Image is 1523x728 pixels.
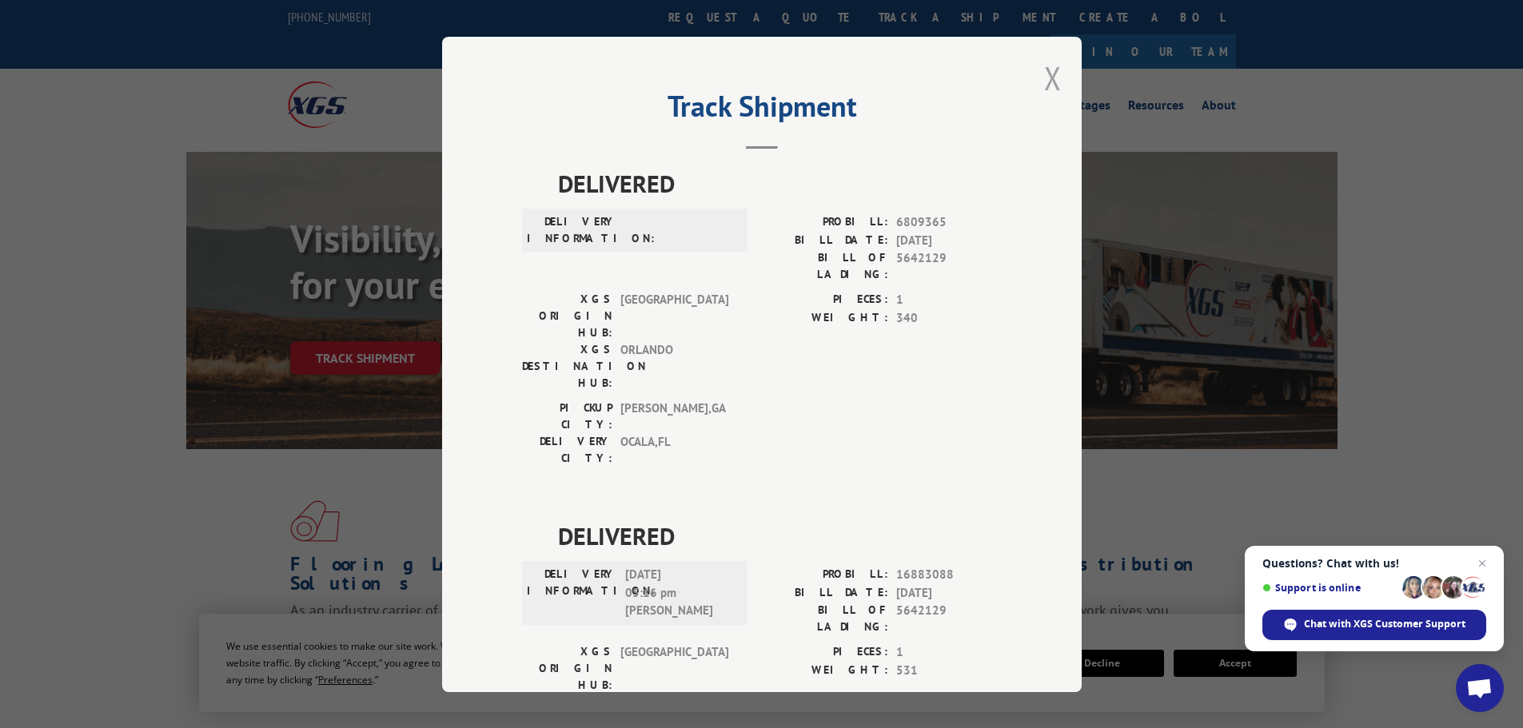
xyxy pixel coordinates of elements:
span: [PERSON_NAME] , GA [620,400,728,433]
label: DELIVERY INFORMATION: [527,213,617,247]
label: PIECES: [762,291,888,309]
label: XGS ORIGIN HUB: [522,291,612,341]
h2: Track Shipment [522,95,1002,125]
span: [DATE] [896,583,1002,602]
label: DELIVERY CITY: [522,433,612,467]
span: 340 [896,308,1002,327]
span: Support is online [1262,582,1397,594]
label: XGS DESTINATION HUB: [522,341,612,392]
span: 6809365 [896,213,1002,232]
span: 16883088 [896,566,1002,584]
span: 1 [896,291,1002,309]
span: Questions? Chat with us! [1262,557,1486,570]
span: [GEOGRAPHIC_DATA] [620,643,728,694]
label: XGS ORIGIN HUB: [522,643,612,694]
span: DELIVERED [558,518,1002,554]
label: DELIVERY INFORMATION: [527,566,617,620]
span: [GEOGRAPHIC_DATA] [620,291,728,341]
label: BILL OF LADING: [762,249,888,283]
span: DELIVERED [558,165,1002,201]
span: OCALA , FL [620,433,728,467]
label: PICKUP CITY: [522,400,612,433]
label: PIECES: [762,643,888,662]
span: 1 [896,643,1002,662]
label: WEIGHT: [762,661,888,679]
label: WEIGHT: [762,308,888,327]
label: PROBILL: [762,566,888,584]
label: PROBILL: [762,213,888,232]
label: BILL DATE: [762,583,888,602]
div: Chat with XGS Customer Support [1262,610,1486,640]
div: Open chat [1456,664,1504,712]
span: Close chat [1473,554,1492,573]
span: 5642129 [896,602,1002,635]
label: BILL OF LADING: [762,602,888,635]
span: ORLANDO [620,341,728,392]
span: [DATE] 05:16 pm [PERSON_NAME] [625,566,733,620]
span: Chat with XGS Customer Support [1304,617,1465,631]
span: [DATE] [896,231,1002,249]
button: Close modal [1044,57,1062,99]
span: 531 [896,661,1002,679]
label: BILL DATE: [762,231,888,249]
span: 5642129 [896,249,1002,283]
